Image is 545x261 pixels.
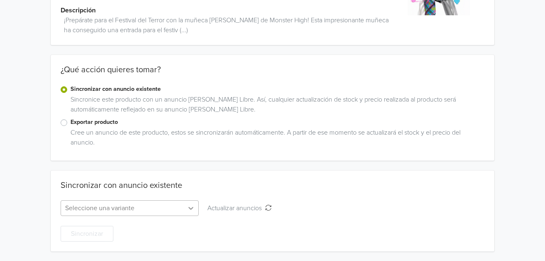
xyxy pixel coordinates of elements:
[70,118,485,127] label: Exportar producto
[67,95,485,118] div: Sincronice este producto con un anuncio [PERSON_NAME] Libre. Así, cualquier actualización de stoc...
[202,200,277,216] button: Actualizar anuncios
[51,65,495,85] div: ¿Qué acción quieres tomar?
[64,15,393,35] span: ¡Prepárate para el Festival del Terror con la muñeca [PERSON_NAME] de Monster High! Esta impresio...
[207,204,265,212] span: Actualizar anuncios
[70,85,485,94] label: Sincronizar con anuncio existente
[67,128,485,151] div: Cree un anuncio de este producto, estos se sincronizarán automáticamente. A partir de ese momento...
[61,180,182,190] div: Sincronizar con anuncio existente
[61,5,96,15] span: Descripción
[61,226,113,242] button: Sincronizar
